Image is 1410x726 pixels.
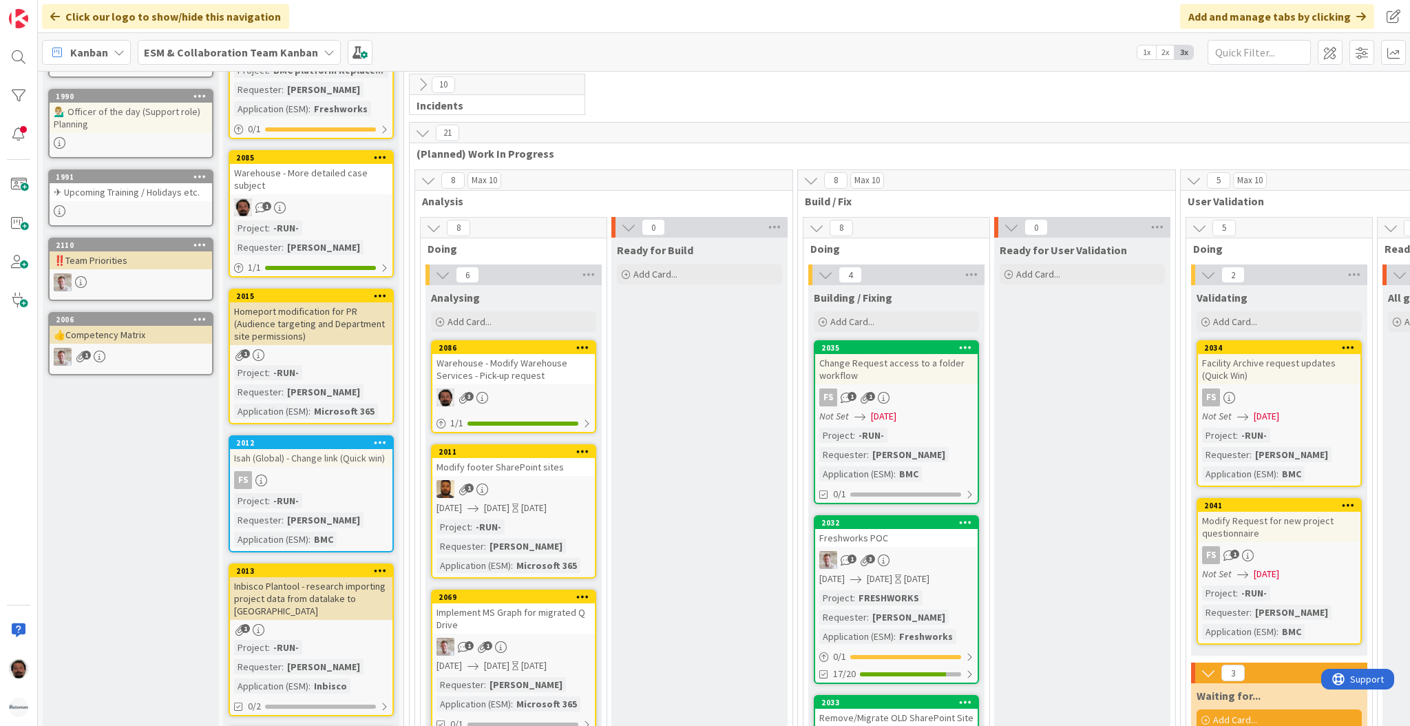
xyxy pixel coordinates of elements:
div: Max 10 [472,177,497,184]
div: FRESHWORKS [855,590,923,605]
div: [PERSON_NAME] [284,82,364,97]
span: 1 [465,641,474,650]
div: 2012 [230,437,392,449]
span: [DATE] [436,658,462,673]
span: 21 [436,125,459,141]
div: Application (ESM) [436,558,511,573]
div: FS [815,388,978,406]
span: 1 [848,554,856,563]
div: 2012 [236,438,392,448]
div: Requester [234,240,282,255]
span: : [308,532,311,547]
div: Rd [50,348,212,366]
div: 2032 [821,518,978,528]
div: Requester [234,512,282,528]
div: 2015Homeport modification for PR (Audience targeting and Department site permissions) [230,290,392,345]
div: Microsoft 365 [513,696,580,712]
div: Change Request access to a folder workflow [815,354,978,384]
span: 3 [1221,665,1245,681]
div: 1990 [56,92,212,101]
div: Freshworks POC [815,529,978,547]
div: 2110 [56,240,212,250]
div: 2085 [230,152,392,164]
span: Add Card... [1213,315,1257,328]
div: [PERSON_NAME] [284,384,364,400]
div: Project [234,220,268,236]
div: Modify Request for new project questionnaire [1198,512,1360,542]
div: 2041 [1198,499,1360,512]
span: 1 [241,624,250,633]
img: Visit kanbanzone.com [9,9,28,28]
span: Incidents [417,98,567,112]
div: 2069Implement MS Graph for migrated Q Drive [432,591,595,634]
div: Application (ESM) [1202,466,1276,481]
div: Implement MS Graph for migrated Q Drive [432,603,595,634]
div: Freshworks [311,101,371,116]
img: Rd [54,348,72,366]
div: Max 10 [1237,177,1263,184]
span: 1 [465,484,474,492]
span: Building / Fixing [814,291,892,304]
span: 1x [1137,45,1156,59]
span: 1 / 1 [450,416,463,431]
div: -RUN- [1238,428,1270,443]
span: : [282,659,284,674]
div: Project [819,590,853,605]
div: Project [1202,428,1236,443]
span: 0 [642,219,665,236]
div: [PERSON_NAME] [1252,447,1332,462]
span: : [1250,447,1252,462]
span: [DATE] [484,658,509,673]
div: 2013Inbisco Plantool - research importing project data from datalake to [GEOGRAPHIC_DATA] [230,565,392,620]
span: Validating [1197,291,1248,304]
div: 0/1 [230,121,392,138]
span: : [1276,624,1279,639]
div: -RUN- [270,640,302,655]
img: avatar [9,698,28,717]
span: : [282,512,284,528]
img: AC [436,388,454,406]
span: 1 / 1 [248,260,261,275]
img: AC [9,659,28,678]
div: [PERSON_NAME] [486,677,566,692]
span: : [268,365,270,380]
div: Modify footer SharePoint sites [432,458,595,476]
span: 8 [824,172,848,189]
div: 0/1 [815,648,978,665]
div: Microsoft 365 [311,404,378,419]
div: 2011 [432,446,595,458]
span: Waiting for... [1197,689,1261,703]
span: : [308,678,311,694]
div: -RUN- [1238,585,1270,601]
div: Application (ESM) [234,532,308,547]
span: : [282,82,284,97]
div: [PERSON_NAME] [869,610,949,625]
span: 0 / 1 [248,122,261,136]
span: 1 [241,349,250,358]
div: 2033 [815,696,978,709]
div: 2041Modify Request for new project questionnaire [1198,499,1360,542]
div: Project [1202,585,1236,601]
img: AC [234,198,252,216]
span: : [282,240,284,255]
div: Rd [815,551,978,569]
div: Project [819,428,853,443]
span: : [268,220,270,236]
span: Ready for User Validation [1000,243,1127,257]
span: 8 [447,220,470,236]
div: [DATE] [521,658,547,673]
div: Inbisco Plantool - research importing project data from datalake to [GEOGRAPHIC_DATA] [230,577,392,620]
div: 2012Isah (Global) - Change link (Quick win) [230,437,392,467]
span: [DATE] [871,409,896,424]
div: FS [1198,388,1360,406]
div: [PERSON_NAME] [284,240,364,255]
div: [PERSON_NAME] [869,447,949,462]
span: : [268,493,270,508]
span: Doing [1193,242,1355,256]
span: Build / Fix [805,194,1158,208]
span: 0 [1024,219,1048,236]
span: 2x [1156,45,1175,59]
span: : [282,384,284,400]
div: Project [234,493,268,508]
div: BMC [896,466,922,481]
